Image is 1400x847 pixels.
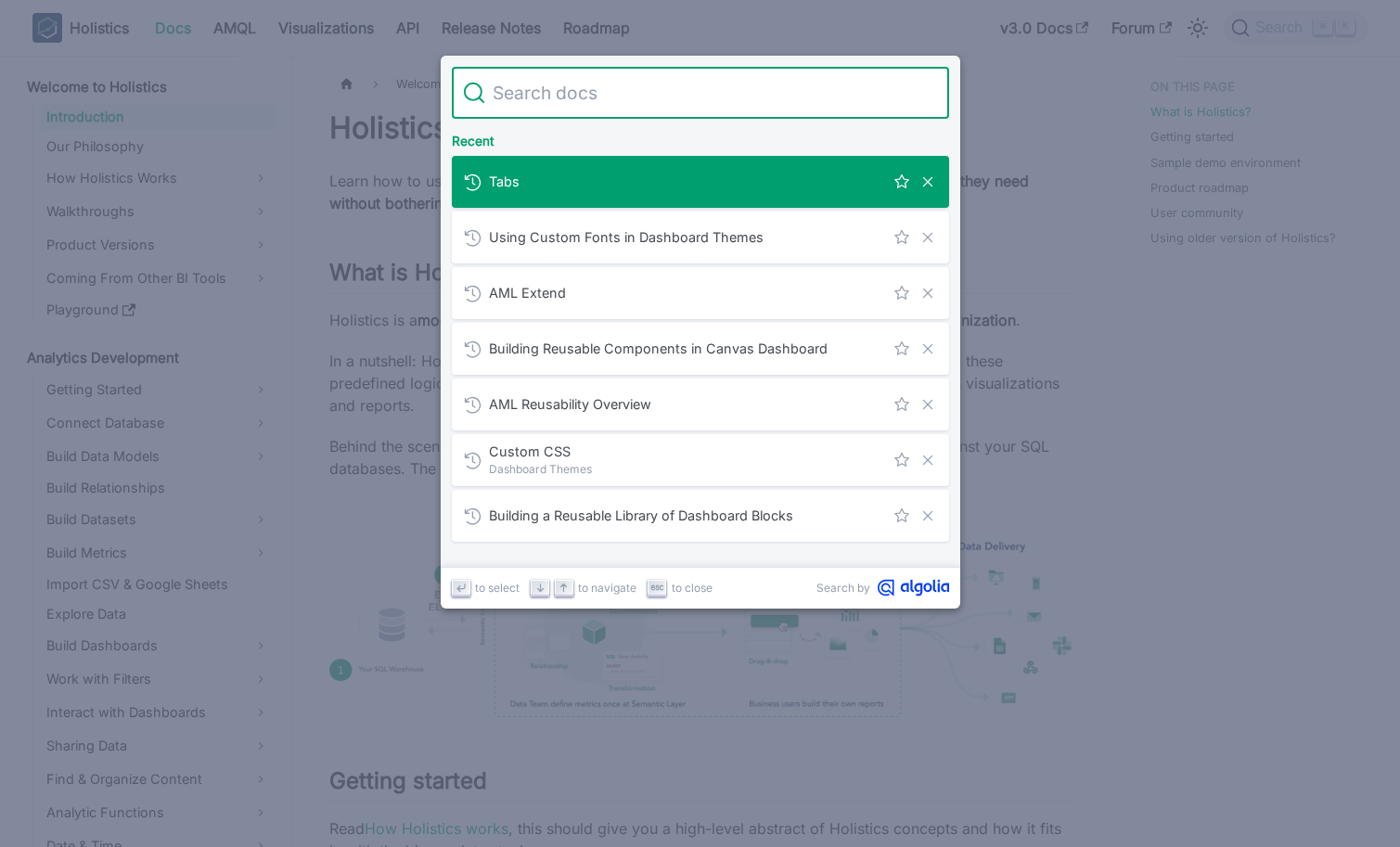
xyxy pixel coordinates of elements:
span: Building a Reusable Library of Dashboard Blocks [489,507,884,524]
span: to close [672,579,713,597]
span: Search by [816,579,870,597]
button: Save this search [892,450,912,470]
span: to select [475,579,520,597]
a: Search byAlgolia [816,579,949,597]
button: Remove this search from history [918,339,938,359]
button: Remove this search from history [918,394,938,415]
span: Building Reusable Components in Canvas Dashboard [489,340,884,357]
a: Tabs [452,156,949,208]
svg: Algolia [878,579,949,597]
svg: Escape key [650,581,664,595]
span: Custom CSS​ [489,443,884,460]
span: Dashboard Themes [489,460,884,478]
a: AML Extend [452,267,949,319]
button: Save this search [892,172,912,192]
div: Recent [448,119,953,156]
input: Search docs [485,67,938,119]
button: Save this search [892,506,912,526]
svg: Enter key [454,581,468,595]
svg: Arrow down [533,581,547,595]
a: Building Reusable Components in Canvas Dashboard [452,323,949,375]
a: Building a Reusable Library of Dashboard Blocks [452,490,949,542]
a: AML Reusability Overview [452,379,949,430]
button: Save this search [892,339,912,359]
button: Remove this search from history [918,227,938,248]
a: Using Custom Fonts in Dashboard Themes [452,212,949,263]
button: Save this search [892,227,912,248]
span: Using Custom Fonts in Dashboard Themes [489,228,884,246]
span: to navigate [578,579,636,597]
span: AML Reusability Overview [489,395,884,413]
span: Tabs [489,173,884,190]
button: Save this search [892,283,912,303]
button: Remove this search from history [918,450,938,470]
button: Remove this search from history [918,506,938,526]
svg: Arrow up [557,581,571,595]
button: Save this search [892,394,912,415]
button: Remove this search from history [918,172,938,192]
button: Remove this search from history [918,283,938,303]
span: AML Extend [489,284,884,302]
a: Custom CSS​Dashboard Themes [452,434,949,486]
